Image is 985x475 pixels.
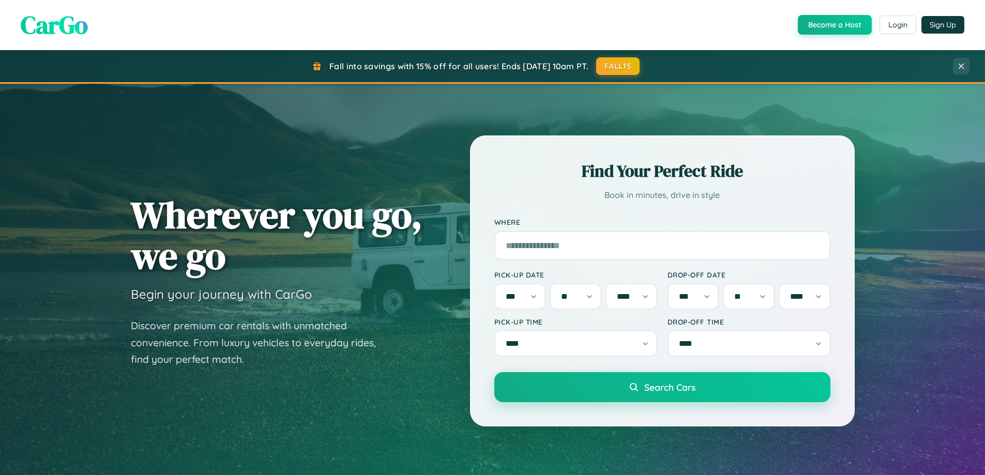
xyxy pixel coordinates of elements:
label: Drop-off Date [668,270,830,279]
button: Login [880,16,916,34]
h2: Find Your Perfect Ride [494,160,830,182]
h3: Begin your journey with CarGo [131,286,312,302]
p: Discover premium car rentals with unmatched convenience. From luxury vehicles to everyday rides, ... [131,317,389,368]
button: Sign Up [921,16,964,34]
label: Where [494,218,830,227]
span: Fall into savings with 15% off for all users! Ends [DATE] 10am PT. [329,61,588,71]
label: Pick-up Time [494,317,657,326]
span: Search Cars [644,381,695,393]
label: Drop-off Time [668,317,830,326]
h1: Wherever you go, we go [131,194,422,276]
p: Book in minutes, drive in style [494,188,830,203]
button: Become a Host [798,15,872,35]
button: Search Cars [494,372,830,402]
button: FALL15 [596,57,640,75]
span: CarGo [21,8,88,42]
label: Pick-up Date [494,270,657,279]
